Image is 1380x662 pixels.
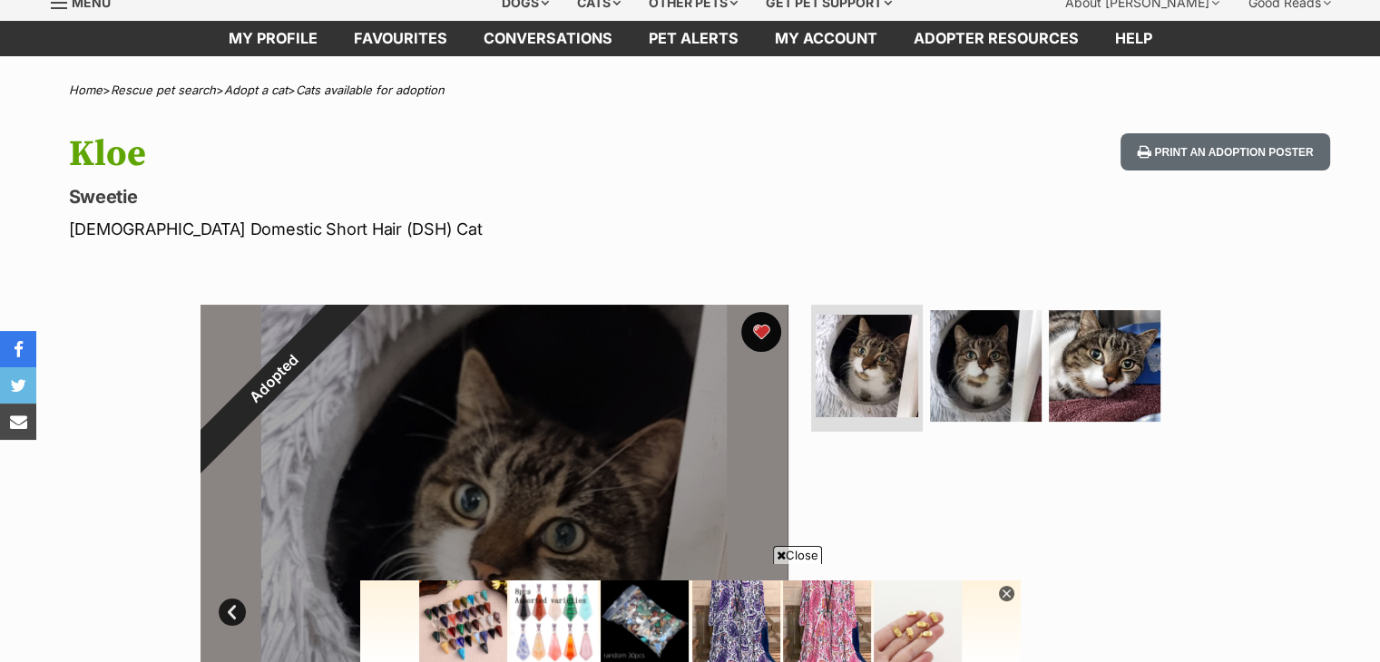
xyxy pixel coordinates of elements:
[741,312,781,352] button: favourite
[1049,310,1160,422] img: Photo of Kloe
[69,83,103,97] a: Home
[111,83,216,97] a: Rescue pet search
[757,21,896,56] a: My account
[69,184,837,209] p: Sweetie
[631,21,757,56] a: Pet alerts
[773,546,822,564] span: Close
[224,83,288,97] a: Adopt a cat
[69,217,837,241] p: [DEMOGRAPHIC_DATA] Domestic Short Hair (DSH) Cat
[1121,133,1329,170] button: Print an adoption poster
[336,21,465,56] a: Favourites
[69,133,837,175] h1: Kloe
[296,83,445,97] a: Cats available for adoption
[360,571,1021,653] iframe: Advertisement
[896,21,1097,56] a: Adopter resources
[159,263,388,492] div: Adopted
[930,310,1042,422] img: Photo of Kloe
[219,599,246,626] a: Prev
[1097,21,1170,56] a: Help
[210,21,336,56] a: My profile
[465,21,631,56] a: conversations
[816,315,918,417] img: Photo of Kloe
[24,83,1357,97] div: > > >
